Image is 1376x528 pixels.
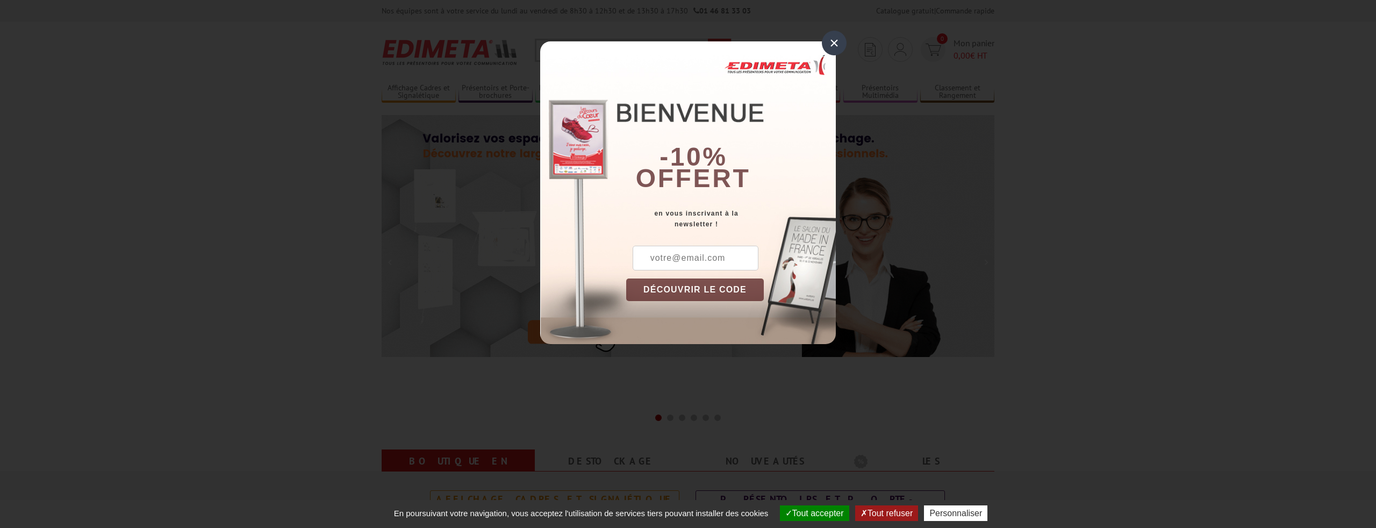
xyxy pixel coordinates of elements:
[855,505,918,521] button: Tout refuser
[780,505,849,521] button: Tout accepter
[633,246,758,270] input: votre@email.com
[389,509,774,518] span: En poursuivant votre navigation, vous acceptez l'utilisation de services tiers pouvant installer ...
[626,208,836,230] div: en vous inscrivant à la newsletter !
[626,279,764,301] button: DÉCOUVRIR LE CODE
[924,505,987,521] button: Personnaliser (fenêtre modale)
[636,164,751,192] font: offert
[660,142,727,171] b: -10%
[822,31,847,55] div: ×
